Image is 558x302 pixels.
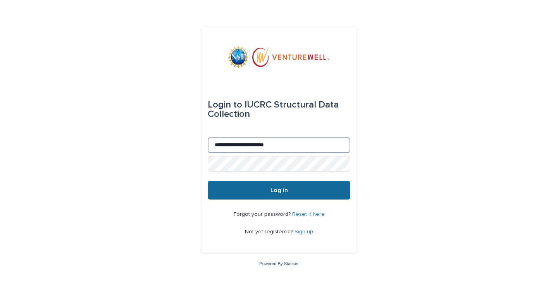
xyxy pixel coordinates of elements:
[292,212,325,217] a: Reset it here
[270,187,288,193] span: Log in
[259,261,298,266] a: Powered By Stacker
[208,94,350,125] div: IUCRC Structural Data Collection
[208,100,242,109] span: Login to
[294,229,313,234] a: Sign up
[234,212,292,217] span: Forgot your password?
[245,229,294,234] span: Not yet registered?
[228,46,330,69] img: mWhVGmOKROS2pZaMU8FQ
[208,181,350,200] button: Log in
